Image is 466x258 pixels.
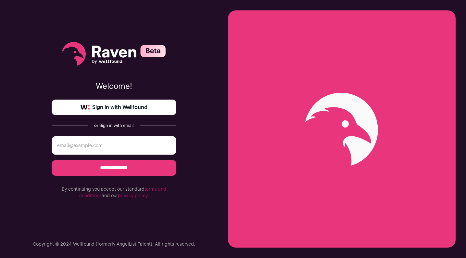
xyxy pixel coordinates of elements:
[118,194,147,198] a: privacy policy
[92,103,147,111] span: Sign in with Wellfound
[93,123,135,128] div: or Sign in with email
[52,186,176,199] p: By continuing you accept our standard and our .
[52,100,176,115] a: Sign in with Wellfound
[52,136,176,155] input: email@example.com
[52,81,176,92] p: Welcome!
[33,241,195,248] p: Copyright © 2024 Wellfound (formerly AngelList Talent). All rights reserved.
[81,105,90,110] img: wellfound-symbol-flush-black-fb3c872781a75f747ccb3a119075da62bfe97bd399995f84a933054e44a575c4.png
